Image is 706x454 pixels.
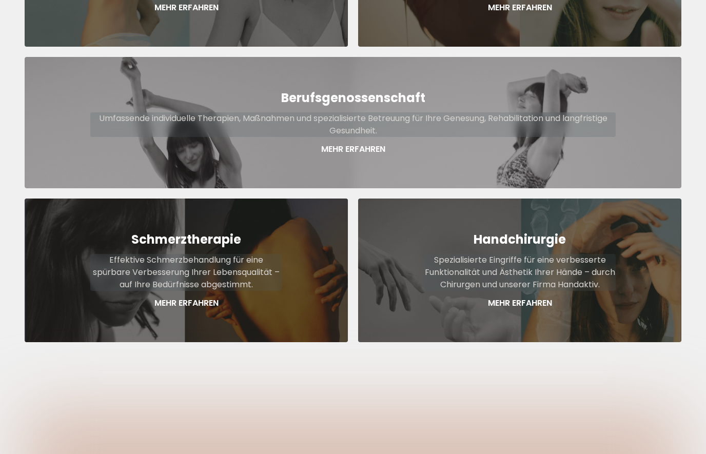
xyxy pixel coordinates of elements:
[424,2,616,14] p: Mehr Erfahren
[90,298,282,310] p: Mehr Erfahren
[90,144,616,156] p: Mehr Erfahren
[25,57,681,189] a: BerufsgenossenschaftUmfassende individuelle Therapien, Maßnahmen und spezialisierte Betreuung für...
[90,2,282,14] p: Mehr Erfahren
[281,90,425,107] strong: Berufsgenossenschaft
[90,254,282,291] p: Effektive Schmerzbehandlung für eine spürbare Verbesserung Ihrer Lebensqualität – auf Ihre Bedürf...
[90,113,616,137] p: Umfassende individuelle Therapien, Maßnahmen und spezialisierte Betreuung für Ihre Genesung, Reha...
[358,199,681,343] a: HandchirurgieSpezialisierte Eingriffe für eine verbesserte Funktionalität und Ästhetik Ihrer Händ...
[474,231,566,248] strong: Handchirurgie
[131,231,241,248] strong: Schmerztherapie
[25,199,348,343] a: SchmerztherapieEffektive Schmerzbehandlung für eine spürbare Verbesserung Ihrer Lebensqualität – ...
[424,298,616,310] p: Mehr Erfahren
[424,254,616,291] p: Spezialisierte Eingriffe für eine verbesserte Funktionalität und Ästhetik Ihrer Hände – durch Chi...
